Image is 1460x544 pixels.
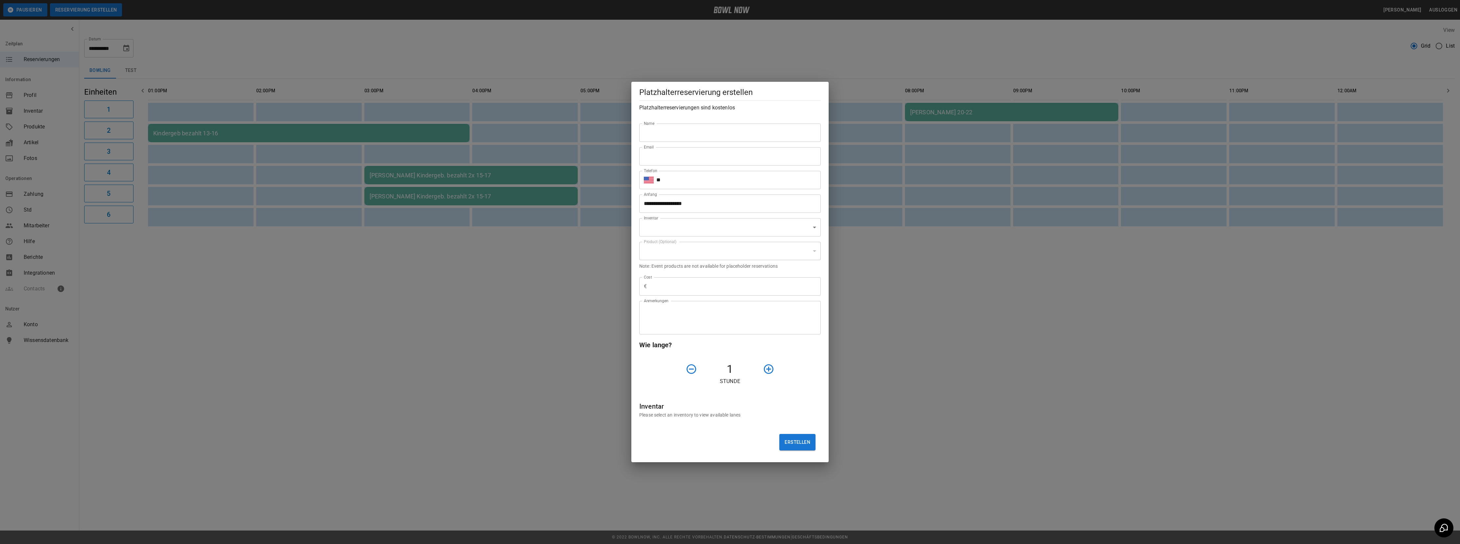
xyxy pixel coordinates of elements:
p: € [644,283,647,290]
h6: Platzhalterreservierungen sind kostenlos [639,103,821,112]
h6: Wie lange? [639,340,821,350]
label: Anfang [644,192,657,197]
p: Please select an inventory to view available lanes [639,412,821,418]
h6: Inventar [639,401,821,412]
div: ​ [639,242,821,260]
div: ​ [639,218,821,237]
h4: 1 [700,362,760,376]
button: Select country [644,175,654,185]
button: Erstellen [779,434,815,450]
label: Telefon [644,168,657,173]
input: Choose date, selected date is Sep 17, 2025 [639,194,816,213]
p: Note: Event products are not available for placeholder reservations [639,263,821,269]
h5: Platzhalterreservierung erstellen [639,87,821,98]
p: Stunde [639,377,821,385]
